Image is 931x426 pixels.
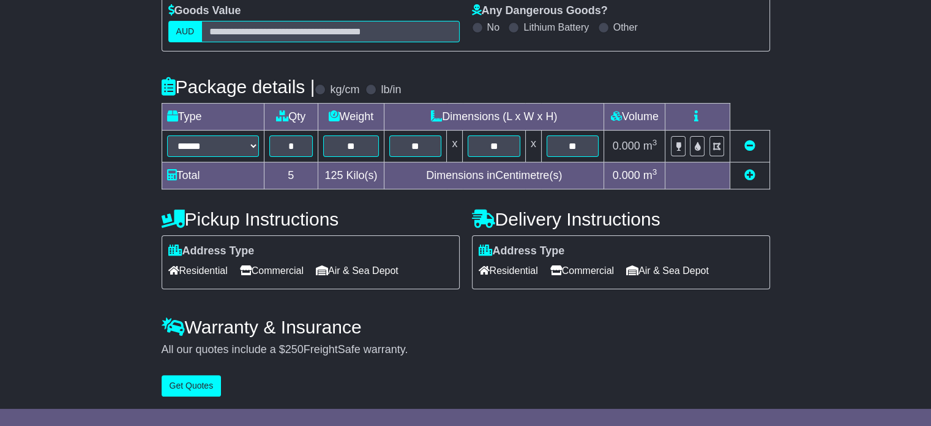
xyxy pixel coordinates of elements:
[264,104,318,131] td: Qty
[168,21,203,42] label: AUD
[285,343,304,356] span: 250
[643,140,657,152] span: m
[447,131,463,162] td: x
[744,169,755,181] a: Add new item
[652,138,657,147] sup: 3
[162,162,264,189] td: Total
[240,261,304,280] span: Commercial
[162,343,770,357] div: All our quotes include a $ FreightSafe warranty.
[168,261,228,280] span: Residential
[162,104,264,131] td: Type
[168,4,241,18] label: Goods Value
[744,140,755,152] a: Remove this item
[472,4,608,18] label: Any Dangerous Goods?
[330,83,359,97] label: kg/cm
[318,162,384,189] td: Kilo(s)
[613,21,638,33] label: Other
[604,104,665,131] td: Volume
[479,245,565,258] label: Address Type
[384,162,604,189] td: Dimensions in Centimetre(s)
[472,209,770,229] h4: Delivery Instructions
[168,245,255,258] label: Address Type
[525,131,541,162] td: x
[324,169,343,181] span: 125
[479,261,538,280] span: Residential
[318,104,384,131] td: Weight
[162,375,222,397] button: Get Quotes
[264,162,318,189] td: 5
[162,77,315,97] h4: Package details |
[626,261,709,280] span: Air & Sea Depot
[652,167,657,177] sup: 3
[613,169,640,181] span: 0.000
[523,21,589,33] label: Lithium Battery
[643,169,657,181] span: m
[381,83,401,97] label: lb/in
[384,104,604,131] td: Dimensions (L x W x H)
[162,209,460,229] h4: Pickup Instructions
[162,317,770,337] h4: Warranty & Insurance
[487,21,499,33] label: No
[316,261,398,280] span: Air & Sea Depot
[613,140,640,152] span: 0.000
[550,261,614,280] span: Commercial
